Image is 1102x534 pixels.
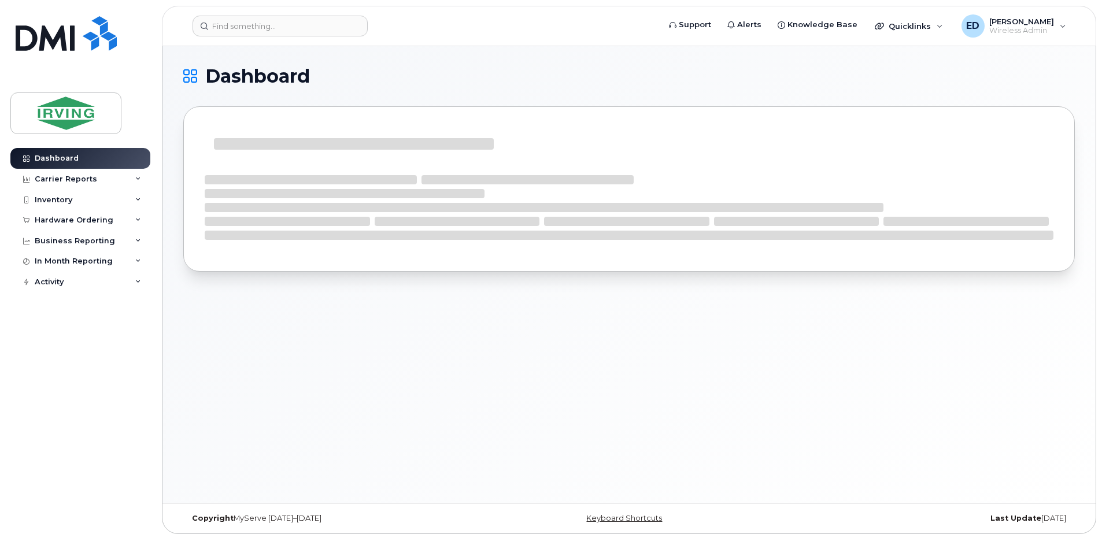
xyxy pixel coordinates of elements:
div: [DATE] [778,514,1075,523]
span: Dashboard [205,68,310,85]
strong: Copyright [192,514,234,522]
a: Keyboard Shortcuts [586,514,662,522]
strong: Last Update [990,514,1041,522]
div: MyServe [DATE]–[DATE] [183,514,480,523]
